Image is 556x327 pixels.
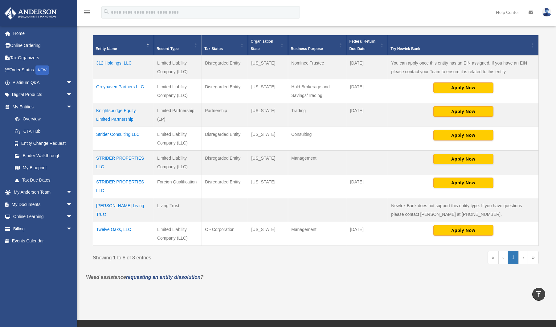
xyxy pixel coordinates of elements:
[248,174,288,198] td: [US_STATE]
[388,55,539,79] td: You can apply once this entity has an EIN assigned. If you have an EIN please contact your Team t...
[154,222,202,246] td: Limited Liability Company (LLC)
[202,103,248,127] td: Partnership
[9,149,79,162] a: Binder Walkthrough
[4,211,82,223] a: Online Learningarrow_drop_down
[93,198,154,222] td: [PERSON_NAME] Living Trust
[9,113,76,125] a: Overview
[202,174,248,198] td: Disregarded Entity
[3,7,59,19] img: Anderson Advisors Platinum Portal
[66,198,79,211] span: arrow_drop_down
[66,186,79,199] span: arrow_drop_down
[93,127,154,151] td: Strider Consulting LLC
[66,89,79,101] span: arrow_drop_down
[83,9,91,16] i: menu
[350,39,376,51] span: Federal Return Due Date
[202,222,248,246] td: C - Corporation
[9,137,79,150] a: Entity Change Request
[4,40,82,52] a: Online Ordering
[4,64,82,77] a: Order StatusNEW
[154,79,202,103] td: Limited Liability Company (LLC)
[4,52,82,64] a: Tax Organizers
[126,275,201,280] a: requesting an entity dissolution
[4,235,82,247] a: Events Calendar
[154,151,202,174] td: Limited Liability Company (LLC)
[248,55,288,79] td: [US_STATE]
[433,82,493,93] button: Apply Now
[4,223,82,235] a: Billingarrow_drop_down
[433,154,493,164] button: Apply Now
[347,103,388,127] td: [DATE]
[347,79,388,103] td: [DATE]
[488,251,498,264] a: First
[4,101,79,113] a: My Entitiesarrow_drop_down
[202,55,248,79] td: Disregarded Entity
[93,103,154,127] td: Knightsbridge Equity, Limited Partnership
[528,251,539,264] a: Last
[498,251,508,264] a: Previous
[433,225,493,236] button: Apply Now
[204,47,223,51] span: Tax Status
[288,35,347,56] th: Business Purpose: Activate to sort
[433,130,493,140] button: Apply Now
[9,174,79,186] a: Tax Due Dates
[248,103,288,127] td: [US_STATE]
[347,55,388,79] td: [DATE]
[4,198,82,211] a: My Documentsarrow_drop_down
[9,125,79,137] a: CTA Hub
[4,27,82,40] a: Home
[251,39,273,51] span: Organization State
[347,174,388,198] td: [DATE]
[347,35,388,56] th: Federal Return Due Date: Activate to sort
[93,55,154,79] td: 312 Holdings, LLC
[35,65,49,75] div: NEW
[535,290,542,298] i: vertical_align_top
[154,55,202,79] td: Limited Liability Company (LLC)
[288,79,347,103] td: Hold Brokerage and Savings/Trading
[66,101,79,113] span: arrow_drop_down
[433,178,493,188] button: Apply Now
[202,151,248,174] td: Disregarded Entity
[288,222,347,246] td: Management
[347,222,388,246] td: [DATE]
[4,89,82,101] a: Digital Productsarrow_drop_down
[93,222,154,246] td: Twelve Oaks, LLC
[154,127,202,151] td: Limited Liability Company (LLC)
[103,8,110,15] i: search
[202,35,248,56] th: Tax Status: Activate to sort
[93,35,154,56] th: Entity Name: Activate to invert sorting
[390,45,529,52] div: Try Newtek Bank
[4,186,82,199] a: My Anderson Teamarrow_drop_down
[154,174,202,198] td: Foreign Qualification
[66,211,79,223] span: arrow_drop_down
[248,35,288,56] th: Organization State: Activate to sort
[4,76,82,89] a: Platinum Q&Aarrow_drop_down
[248,222,288,246] td: [US_STATE]
[288,127,347,151] td: Consulting
[291,47,323,51] span: Business Purpose
[93,251,311,262] div: Showing 1 to 8 of 8 entries
[288,103,347,127] td: Trading
[248,151,288,174] td: [US_STATE]
[202,127,248,151] td: Disregarded Entity
[288,151,347,174] td: Management
[154,198,202,222] td: Living Trust
[388,35,539,56] th: Try Newtek Bank : Activate to sort
[433,106,493,117] button: Apply Now
[154,103,202,127] td: Limited Partnership (LP)
[85,275,203,280] em: *Need assistance ?
[154,35,202,56] th: Record Type: Activate to sort
[66,76,79,89] span: arrow_drop_down
[93,79,154,103] td: Greyhaven Partners LLC
[542,8,551,17] img: User Pic
[93,174,154,198] td: STRIDER PROPERTIES LLC
[66,223,79,235] span: arrow_drop_down
[248,79,288,103] td: [US_STATE]
[388,198,539,222] td: Newtek Bank does not support this entity type. If you have questions please contact [PERSON_NAME]...
[508,251,519,264] a: 1
[9,162,79,174] a: My Blueprint
[532,288,545,301] a: vertical_align_top
[288,55,347,79] td: Nominee Trustee
[83,11,91,16] a: menu
[202,79,248,103] td: Disregarded Entity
